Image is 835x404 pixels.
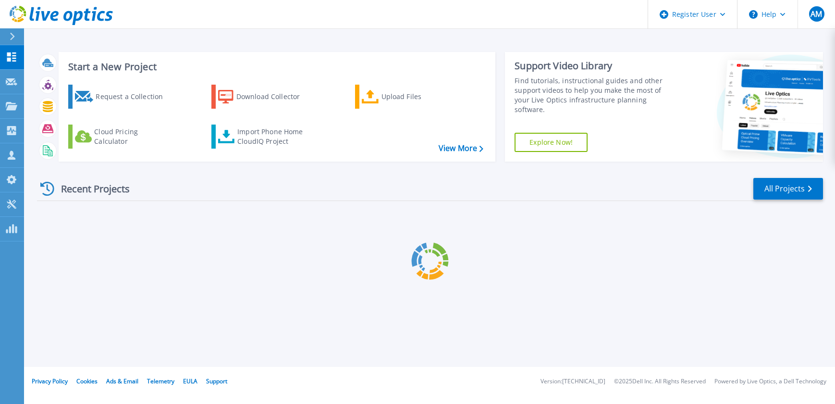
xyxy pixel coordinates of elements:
li: Powered by Live Optics, a Dell Technology [714,379,826,385]
a: Ads & Email [106,377,138,385]
a: View More [439,144,483,153]
a: Download Collector [211,85,319,109]
a: Support [206,377,227,385]
div: Import Phone Home CloudIQ Project [237,127,312,146]
li: Version: [TECHNICAL_ID] [540,379,605,385]
h3: Start a New Project [68,62,483,72]
span: AM [810,10,822,18]
a: Cloud Pricing Calculator [68,125,175,149]
a: Explore Now! [515,133,588,152]
li: © 2025 Dell Inc. All Rights Reserved [614,379,706,385]
a: Telemetry [147,377,174,385]
a: Upload Files [355,85,462,109]
div: Support Video Library [515,60,675,72]
div: Request a Collection [96,87,172,106]
a: Request a Collection [68,85,175,109]
a: EULA [183,377,197,385]
a: Privacy Policy [32,377,68,385]
a: All Projects [753,178,823,200]
div: Recent Projects [37,177,143,201]
div: Upload Files [381,87,458,106]
div: Cloud Pricing Calculator [94,127,171,146]
a: Cookies [76,377,98,385]
div: Find tutorials, instructional guides and other support videos to help you make the most of your L... [515,76,675,114]
div: Download Collector [236,87,313,106]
